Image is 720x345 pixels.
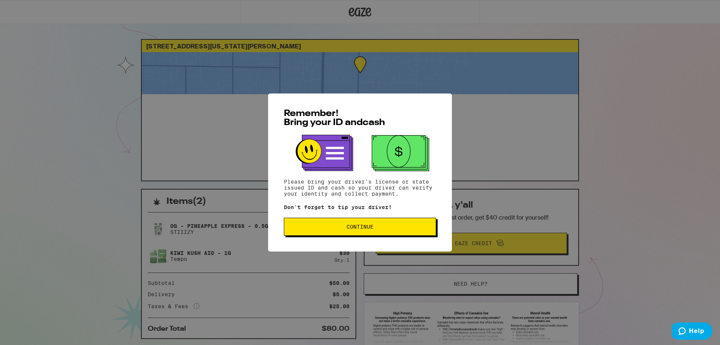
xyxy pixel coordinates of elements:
[346,224,373,229] span: Continue
[284,204,436,210] p: Don't forget to tip your driver!
[284,218,436,236] button: Continue
[284,109,385,127] span: Remember! Bring your ID and cash
[672,322,712,341] iframe: Opens a widget where you can find more information
[284,179,436,197] p: Please bring your driver's license or state issued ID and cash so your driver can verify your ide...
